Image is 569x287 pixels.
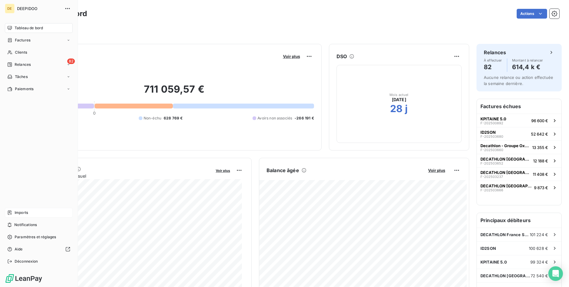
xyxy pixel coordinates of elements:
span: Aucune relance ou action effectuée la semaine dernière. [484,75,553,86]
span: Factures [15,37,30,43]
span: Aide [15,246,23,252]
button: Voir plus [214,168,232,173]
h6: DSO [337,53,347,60]
span: Non-échu [144,115,161,121]
span: 52 642 € [531,132,548,136]
span: F-202503660 [480,148,503,152]
span: 100 628 € [529,246,548,251]
span: 82 [67,58,75,64]
span: 11 408 € [533,172,548,177]
span: 13 355 € [532,145,548,150]
button: DECATHLON [GEOGRAPHIC_DATA] SRL UNIPERSONALEF-20250365212 188 € [477,154,561,167]
img: Logo LeanPay [5,274,43,283]
button: Actions [517,9,547,19]
span: DECATHLON [GEOGRAPHIC_DATA] SRL UNIPERSONALE [480,170,530,175]
button: DECATHLON [GEOGRAPHIC_DATA] SRL UNIPERSONALEF-2025036669 873 € [477,181,561,194]
span: F-202503652 [480,161,503,165]
span: Relances [15,62,31,67]
span: Paiements [15,86,33,92]
span: Avoirs non associés [257,115,292,121]
h6: Principaux débiteurs [477,213,561,228]
span: F-202500892 [480,121,503,125]
span: Montant à relancer [512,58,543,62]
button: ID2SONF-20250368052 642 € [477,127,561,140]
span: Notifications [14,222,37,228]
h6: Factures échues [477,99,561,114]
a: Aide [5,244,73,254]
span: 0 [93,111,96,115]
span: Mois actuel [389,93,409,97]
span: Voir plus [428,168,445,173]
span: Tâches [15,74,28,80]
h2: j [405,103,408,115]
button: DECATHLON [GEOGRAPHIC_DATA] SRL UNIPERSONALEF-20250323711 408 € [477,167,561,181]
span: Voir plus [216,168,230,173]
span: À effectuer [484,58,502,62]
span: F-202503237 [480,175,503,179]
h4: 82 [484,62,502,72]
span: Voir plus [283,54,300,59]
button: KPITAINE 5.0F-20250089296 600 € [477,114,561,127]
button: Decathlon - Groupe OxylaneF-20250366013 355 € [477,140,561,154]
span: 12 188 € [533,158,548,163]
span: DEEPIDOO [17,6,61,11]
span: KPITAINE 5.0 [480,260,507,264]
span: F-202503666 [480,188,503,192]
span: ID2SON [480,246,496,251]
div: Open Intercom Messenger [548,266,563,281]
h2: 711 059,57 € [34,83,314,101]
span: Chiffre d'affaires mensuel [34,173,211,179]
h6: Balance âgée [267,167,299,174]
span: DECATHLON [GEOGRAPHIC_DATA] SRL UNIPERSONALE [480,157,531,161]
span: DECATHLON [GEOGRAPHIC_DATA] SRL UNIPERSONALE [480,183,532,188]
span: Clients [15,50,27,55]
span: ID2SON [480,130,496,135]
button: Voir plus [281,54,302,59]
span: 96 600 € [531,118,548,123]
span: Decathlon - Groupe Oxylane [480,143,530,148]
span: Tableau de bord [15,25,43,31]
span: DECATHLON [GEOGRAPHIC_DATA] SRL UNIPERSONALE [480,273,531,278]
span: Imports [15,210,28,215]
span: 99 324 € [530,260,548,264]
button: Voir plus [426,168,447,173]
span: 9 873 € [534,185,548,190]
span: Déconnexion [15,259,38,264]
span: Paramètres et réglages [15,234,56,240]
span: 628 769 € [164,115,183,121]
span: [DATE] [392,97,406,103]
span: 72 540 € [531,273,548,278]
h4: 614,4 k € [512,62,543,72]
span: -266 191 € [295,115,314,121]
span: KPITAINE 5.0 [480,116,506,121]
span: DECATHLON France SAS [480,232,530,237]
h6: Relances [484,49,506,56]
span: 101 224 € [530,232,548,237]
div: DE [5,4,15,13]
span: F-202503680 [480,135,503,138]
h2: 28 [390,103,403,115]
